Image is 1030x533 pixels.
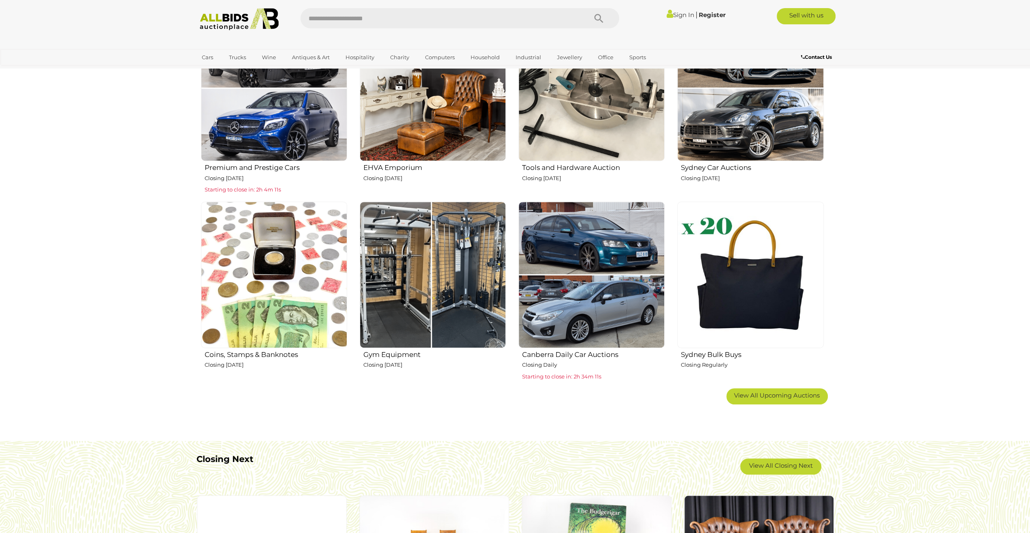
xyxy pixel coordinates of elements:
[224,51,251,64] a: Trucks
[257,51,281,64] a: Wine
[363,349,506,359] h2: Gym Equipment
[593,51,619,64] a: Office
[667,11,694,19] a: Sign In
[522,174,665,183] p: Closing [DATE]
[510,51,546,64] a: Industrial
[359,201,506,382] a: Gym Equipment Closing [DATE]
[522,162,665,172] h2: Tools and Hardware Auction
[522,373,601,380] span: Starting to close in: 2h 34m 11s
[518,201,665,382] a: Canberra Daily Car Auctions Closing Daily Starting to close in: 2h 34m 11s
[205,162,347,172] h2: Premium and Prestige Cars
[360,15,506,161] img: EHVA Emporium
[677,15,823,161] img: Sydney Car Auctions
[363,174,506,183] p: Closing [DATE]
[518,15,665,195] a: Tools and Hardware Auction Closing [DATE]
[201,202,347,348] img: Coins, Stamps & Banknotes
[420,51,460,64] a: Computers
[360,202,506,348] img: Gym Equipment
[196,51,218,64] a: Cars
[579,8,619,28] button: Search
[734,391,820,399] span: View All Upcoming Auctions
[205,186,281,193] span: Starting to close in: 2h 4m 11s
[201,15,347,195] a: Premium and Prestige Cars Closing [DATE] Starting to close in: 2h 4m 11s
[340,51,380,64] a: Hospitality
[624,51,651,64] a: Sports
[699,11,726,19] a: Register
[205,360,347,370] p: Closing [DATE]
[801,53,834,62] a: Contact Us
[801,54,831,60] b: Contact Us
[677,15,823,195] a: Sydney Car Auctions Closing [DATE]
[201,201,347,382] a: Coins, Stamps & Banknotes Closing [DATE]
[726,388,828,404] a: View All Upcoming Auctions
[205,174,347,183] p: Closing [DATE]
[677,202,823,348] img: Sydney Bulk Buys
[201,15,347,161] img: Premium and Prestige Cars
[522,360,665,370] p: Closing Daily
[363,162,506,172] h2: EHVA Emporium
[677,201,823,382] a: Sydney Bulk Buys Closing Regularly
[359,15,506,195] a: EHVA Emporium Closing [DATE]
[205,349,347,359] h2: Coins, Stamps & Banknotes
[777,8,836,24] a: Sell with us
[385,51,415,64] a: Charity
[287,51,335,64] a: Antiques & Art
[465,51,505,64] a: Household
[681,174,823,183] p: Closing [DATE]
[681,360,823,370] p: Closing Regularly
[681,162,823,172] h2: Sydney Car Auctions
[518,202,665,348] img: Canberra Daily Car Auctions
[518,15,665,161] img: Tools and Hardware Auction
[195,8,283,30] img: Allbids.com.au
[363,360,506,370] p: Closing [DATE]
[740,458,821,475] a: View All Closing Next
[552,51,587,64] a: Jewellery
[522,349,665,359] h2: Canberra Daily Car Auctions
[681,349,823,359] h2: Sydney Bulk Buys
[196,64,265,77] a: [GEOGRAPHIC_DATA]
[196,454,253,464] b: Closing Next
[695,10,697,19] span: |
